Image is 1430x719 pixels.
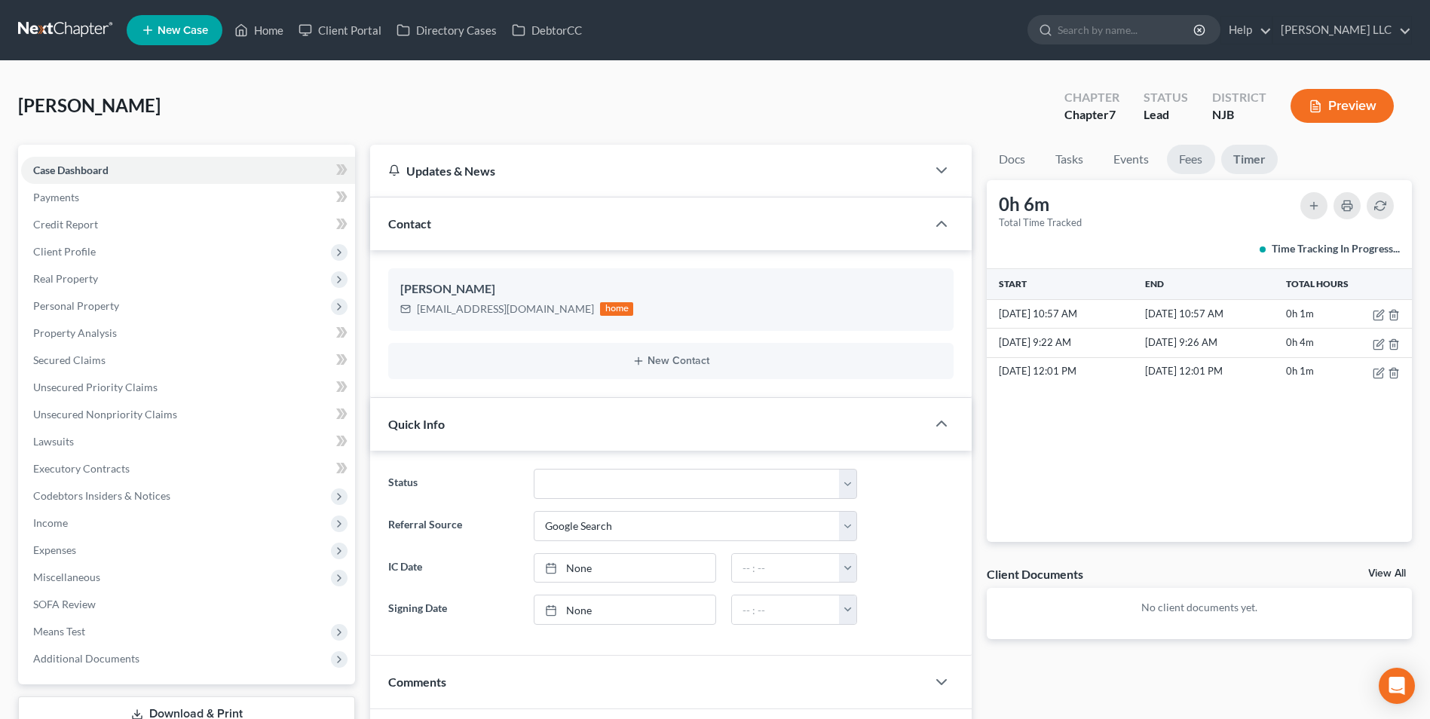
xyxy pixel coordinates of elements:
[987,566,1083,582] div: Client Documents
[388,675,446,689] span: Comments
[1260,241,1400,256] div: Time Tracking In Progress...
[987,329,1142,357] td: [DATE] 9:22 AM
[1109,107,1116,121] span: 7
[381,595,525,625] label: Signing Date
[1221,145,1278,174] a: Timer
[33,326,117,339] span: Property Analysis
[987,145,1037,174] a: Docs
[534,595,715,624] a: None
[33,625,85,638] span: Means Test
[33,489,170,502] span: Codebtors Insiders & Notices
[1144,89,1188,106] div: Status
[1368,568,1406,579] a: View All
[21,320,355,347] a: Property Analysis
[388,216,431,231] span: Contact
[999,216,1082,229] div: Total Time Tracked
[33,516,68,529] span: Income
[33,218,98,231] span: Credit Report
[1283,269,1412,299] th: Total Hours
[1291,89,1394,123] button: Preview
[33,299,119,312] span: Personal Property
[158,25,208,36] span: New Case
[1058,16,1196,44] input: Search by name...
[732,554,840,583] input: -- : --
[1043,145,1095,174] a: Tasks
[999,600,1400,615] p: No client documents yet.
[21,591,355,618] a: SOFA Review
[291,17,389,44] a: Client Portal
[1064,89,1119,106] div: Chapter
[388,163,908,179] div: Updates & News
[400,355,942,367] button: New Contact
[1286,307,1314,320] span: 0h 1m
[21,211,355,238] a: Credit Report
[21,428,355,455] a: Lawsuits
[1221,17,1272,44] a: Help
[1212,89,1266,106] div: District
[33,543,76,556] span: Expenses
[1167,145,1215,174] a: Fees
[534,554,715,583] a: None
[999,192,1082,216] div: 0h 6m
[21,184,355,211] a: Payments
[1212,106,1266,124] div: NJB
[600,302,633,316] div: home
[33,245,96,258] span: Client Profile
[400,280,942,298] div: [PERSON_NAME]
[1144,106,1188,124] div: Lead
[389,17,504,44] a: Directory Cases
[381,469,525,499] label: Status
[1142,299,1282,328] td: [DATE] 10:57 AM
[18,94,161,116] span: [PERSON_NAME]
[33,164,109,176] span: Case Dashboard
[33,381,158,393] span: Unsecured Priority Claims
[21,401,355,428] a: Unsecured Nonpriority Claims
[33,353,106,366] span: Secured Claims
[1142,269,1282,299] th: End
[417,301,594,317] div: [EMAIL_ADDRESS][DOMAIN_NAME]
[987,357,1142,386] td: [DATE] 12:01 PM
[21,374,355,401] a: Unsecured Priority Claims
[33,462,130,475] span: Executory Contracts
[33,598,96,610] span: SOFA Review
[33,435,74,448] span: Lawsuits
[1286,336,1314,348] span: 0h 4m
[1064,106,1119,124] div: Chapter
[1379,668,1415,704] div: Open Intercom Messenger
[33,191,79,203] span: Payments
[21,455,355,482] a: Executory Contracts
[33,652,139,665] span: Additional Documents
[732,595,840,624] input: -- : --
[987,269,1142,299] th: Start
[1286,365,1314,377] span: 0h 1m
[1101,145,1161,174] a: Events
[1142,329,1282,357] td: [DATE] 9:26 AM
[33,408,177,421] span: Unsecured Nonpriority Claims
[33,272,98,285] span: Real Property
[381,511,525,541] label: Referral Source
[1273,17,1411,44] a: [PERSON_NAME] LLC
[33,571,100,583] span: Miscellaneous
[381,553,525,583] label: IC Date
[21,347,355,374] a: Secured Claims
[987,299,1142,328] td: [DATE] 10:57 AM
[1142,357,1282,386] td: [DATE] 12:01 PM
[227,17,291,44] a: Home
[21,157,355,184] a: Case Dashboard
[504,17,589,44] a: DebtorCC
[388,417,445,431] span: Quick Info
